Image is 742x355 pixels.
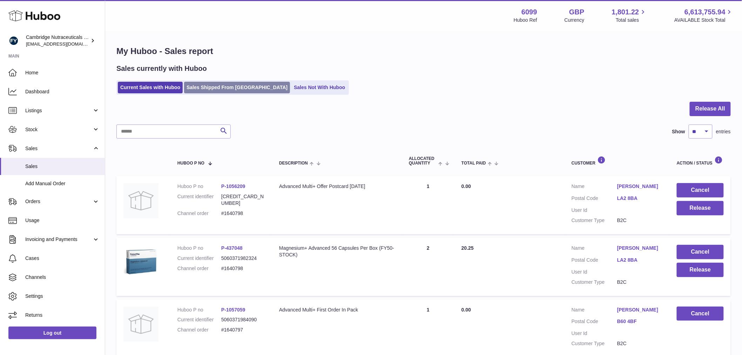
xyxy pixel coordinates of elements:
[565,17,585,24] div: Currency
[461,245,474,251] span: 20.25
[279,183,395,190] div: Advanced Multi+ Offer Postcard [DATE]
[677,201,724,215] button: Release
[221,327,265,333] dd: #1640797
[118,82,183,93] a: Current Sales with Huboo
[617,217,663,224] dd: B2C
[116,64,207,73] h2: Sales currently with Huboo
[25,107,92,114] span: Listings
[569,7,584,17] strong: GBP
[177,183,221,190] dt: Huboo P no
[572,257,617,265] dt: Postal Code
[25,145,92,152] span: Sales
[461,307,471,313] span: 0.00
[221,255,265,262] dd: 5060371982324
[672,128,685,135] label: Show
[674,7,734,24] a: 6,613,755.94 AVAILABLE Stock Total
[177,245,221,252] dt: Huboo P no
[677,263,724,277] button: Release
[572,330,617,337] dt: User Id
[677,183,724,197] button: Cancel
[177,265,221,272] dt: Channel order
[177,193,221,207] dt: Current identifier
[677,156,724,166] div: Action / Status
[177,316,221,323] dt: Current identifier
[674,17,734,24] span: AVAILABLE Stock Total
[279,307,395,313] div: Advanced Multi+ First Order In Pack
[279,245,395,258] div: Magnesium+ Advanced 56 Capsules Per Box (FY50-STOCK)
[617,279,663,286] dd: B2C
[572,340,617,347] dt: Customer Type
[572,217,617,224] dt: Customer Type
[221,183,245,189] a: P-1056209
[8,327,96,339] a: Log out
[461,183,471,189] span: 0.00
[572,183,617,192] dt: Name
[177,327,221,333] dt: Channel order
[409,156,437,166] span: ALLOCATED Quantity
[572,207,617,214] dt: User Id
[221,210,265,217] dd: #1640798
[221,245,243,251] a: P-437048
[184,82,290,93] a: Sales Shipped From [GEOGRAPHIC_DATA]
[8,35,19,46] img: huboo@camnutra.com
[25,255,100,262] span: Cases
[25,274,100,281] span: Channels
[221,307,245,313] a: P-1057059
[402,238,454,296] td: 2
[25,312,100,319] span: Returns
[25,198,92,205] span: Orders
[617,183,663,190] a: [PERSON_NAME]
[612,7,639,17] span: 1,801.22
[684,7,726,17] span: 6,613,755.94
[616,17,647,24] span: Total sales
[177,307,221,313] dt: Huboo P no
[123,245,158,280] img: 60991720007148.jpg
[572,156,663,166] div: Customer
[572,307,617,315] dt: Name
[617,245,663,252] a: [PERSON_NAME]
[461,161,486,166] span: Total paid
[572,318,617,327] dt: Postal Code
[25,180,100,187] span: Add Manual Order
[25,293,100,300] span: Settings
[572,279,617,286] dt: Customer Type
[572,195,617,203] dt: Postal Code
[514,17,537,24] div: Huboo Ref
[25,126,92,133] span: Stock
[716,128,731,135] span: entries
[291,82,348,93] a: Sales Not With Huboo
[572,269,617,275] dt: User Id
[25,236,92,243] span: Invoicing and Payments
[221,316,265,323] dd: 5060371984090
[177,255,221,262] dt: Current identifier
[177,210,221,217] dt: Channel order
[221,193,265,207] dd: [CREDIT_CARD_NUMBER]
[25,217,100,224] span: Usage
[116,46,731,57] h1: My Huboo - Sales report
[25,88,100,95] span: Dashboard
[177,161,204,166] span: Huboo P no
[221,265,265,272] dd: #1640798
[572,245,617,253] dt: Name
[123,307,158,342] img: no-photo.jpg
[25,163,100,170] span: Sales
[26,41,103,47] span: [EMAIL_ADDRESS][DOMAIN_NAME]
[677,245,724,259] button: Cancel
[279,161,308,166] span: Description
[521,7,537,17] strong: 6099
[617,195,663,202] a: LA2 8BA
[617,257,663,263] a: LA2 8BA
[612,7,647,24] a: 1,801.22 Total sales
[677,307,724,321] button: Cancel
[690,102,731,116] button: Release All
[617,318,663,325] a: B60 4BF
[617,307,663,313] a: [PERSON_NAME]
[402,176,454,234] td: 1
[25,69,100,76] span: Home
[617,340,663,347] dd: B2C
[26,34,89,47] div: Cambridge Nutraceuticals Ltd
[123,183,158,218] img: no-photo.jpg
